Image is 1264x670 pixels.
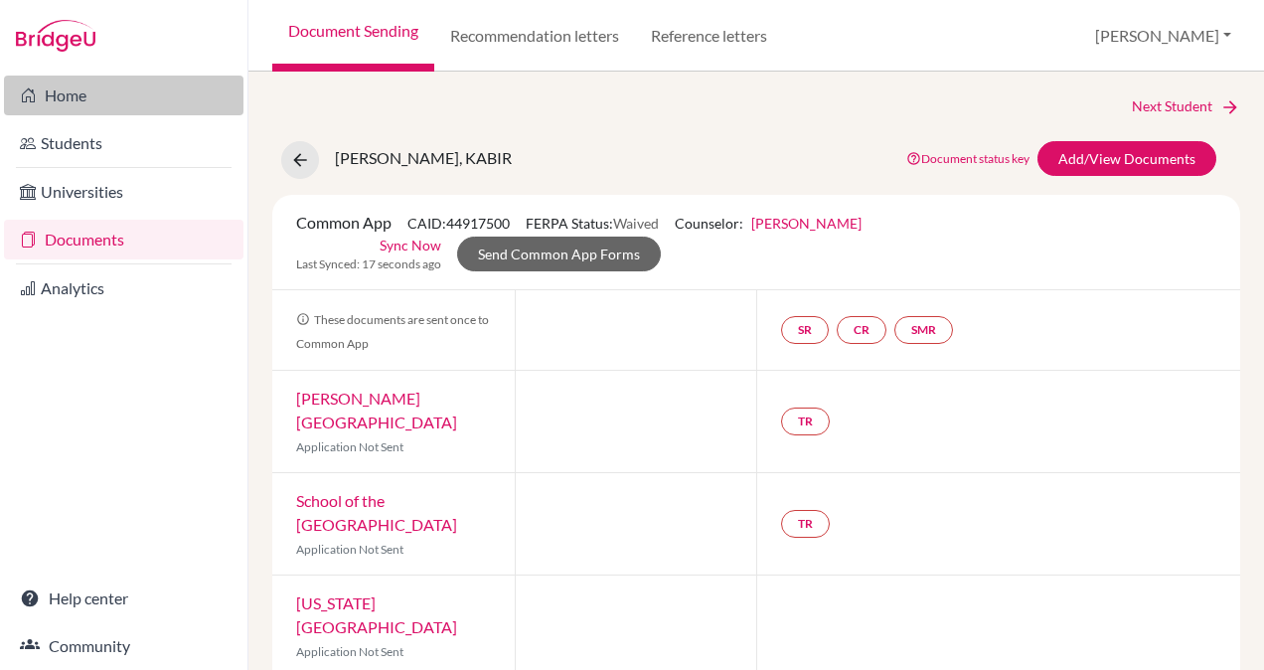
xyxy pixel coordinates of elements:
[296,255,441,273] span: Last Synced: 17 seconds ago
[296,542,403,557] span: Application Not Sent
[613,215,659,232] span: Waived
[894,316,953,344] a: SMR
[457,237,661,271] a: Send Common App Forms
[781,316,829,344] a: SR
[335,148,512,167] span: [PERSON_NAME], KABIR
[1132,95,1240,117] a: Next Student
[4,123,243,163] a: Students
[16,20,95,52] img: Bridge-U
[4,626,243,666] a: Community
[296,312,489,351] span: These documents are sent once to Common App
[1086,17,1240,55] button: [PERSON_NAME]
[675,215,862,232] span: Counselor:
[296,593,457,636] a: [US_STATE][GEOGRAPHIC_DATA]
[4,76,243,115] a: Home
[380,235,441,255] a: Sync Now
[526,215,659,232] span: FERPA Status:
[407,215,510,232] span: CAID: 44917500
[781,408,830,435] a: TR
[751,215,862,232] a: [PERSON_NAME]
[4,268,243,308] a: Analytics
[1037,141,1216,176] a: Add/View Documents
[296,439,403,454] span: Application Not Sent
[296,389,457,431] a: [PERSON_NAME][GEOGRAPHIC_DATA]
[781,510,830,538] a: TR
[296,213,392,232] span: Common App
[296,491,457,534] a: School of the [GEOGRAPHIC_DATA]
[4,579,243,618] a: Help center
[4,172,243,212] a: Universities
[837,316,886,344] a: CR
[906,151,1029,166] a: Document status key
[4,220,243,259] a: Documents
[296,644,403,659] span: Application Not Sent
